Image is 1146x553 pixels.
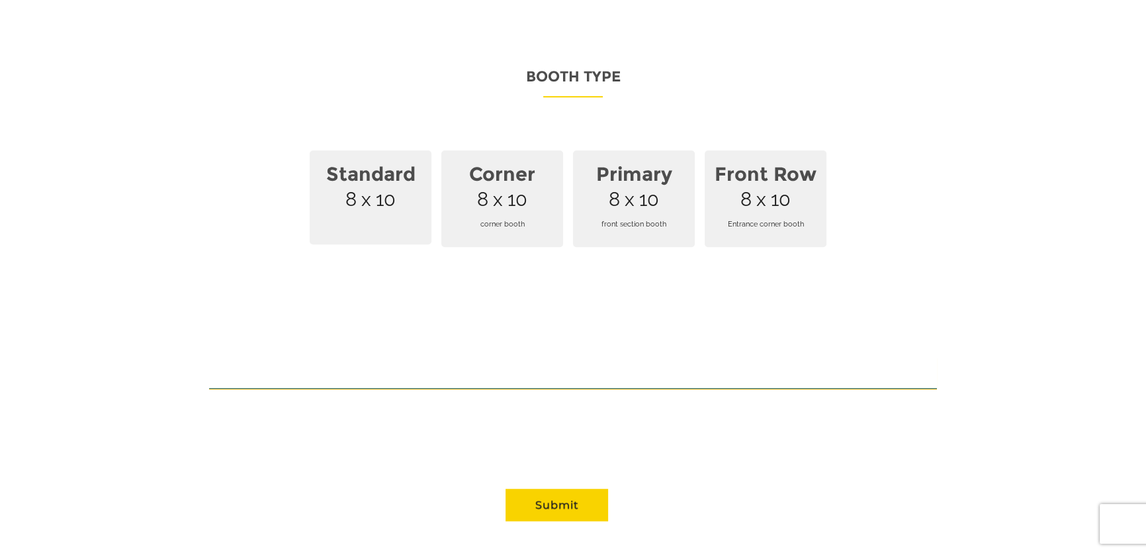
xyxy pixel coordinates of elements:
span: 8 x 10 [310,150,431,244]
span: front section booth [581,206,687,242]
button: Submit [506,489,608,521]
span: 8 x 10 [573,150,695,247]
span: Entrance corner booth [713,206,818,242]
strong: Front Row [713,155,818,193]
span: corner booth [449,206,555,242]
strong: Primary [581,155,687,193]
strong: Standard [318,155,423,193]
p: Booth Type [209,64,937,97]
span: 8 x 10 [441,150,563,247]
span: 8 x 10 [705,150,826,247]
strong: Corner [449,155,555,193]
